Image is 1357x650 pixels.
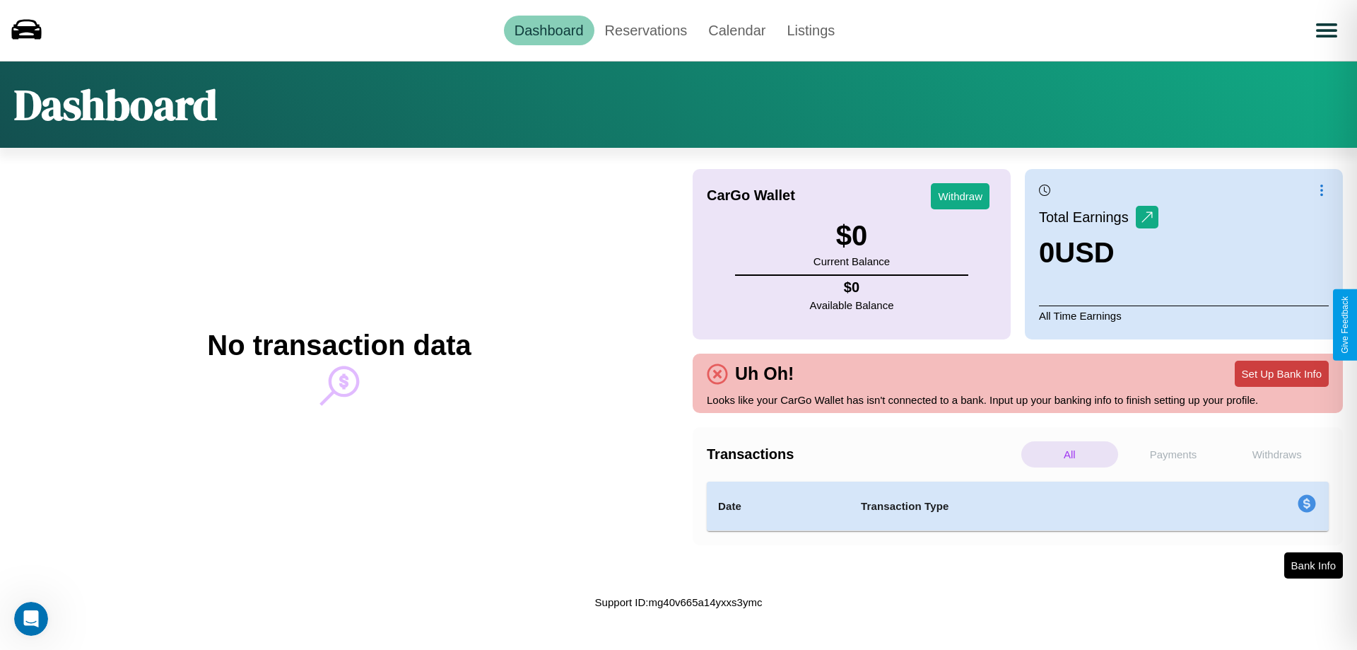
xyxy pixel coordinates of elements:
[207,330,471,361] h2: No transaction data
[728,364,801,384] h4: Uh Oh!
[14,602,48,636] iframe: Intercom live chat
[810,279,894,296] h4: $ 0
[504,16,594,45] a: Dashboard
[707,482,1329,531] table: simple table
[1228,441,1325,468] p: Withdraws
[1340,296,1350,354] div: Give Feedback
[1284,552,1343,579] button: Bank Info
[861,498,1182,515] h4: Transaction Type
[1125,441,1222,468] p: Payments
[1021,441,1118,468] p: All
[1039,306,1329,325] p: All Time Earnings
[698,16,776,45] a: Calendar
[1039,204,1136,230] p: Total Earnings
[813,252,890,271] p: Current Balance
[14,76,217,134] h1: Dashboard
[707,446,1018,463] h4: Transactions
[810,296,894,315] p: Available Balance
[594,16,698,45] a: Reservations
[1235,361,1329,387] button: Set Up Bank Info
[718,498,838,515] h4: Date
[1307,11,1346,50] button: Open menu
[1039,237,1158,269] h3: 0 USD
[595,593,763,612] p: Support ID: mg40v665a14yxxs3ymc
[813,220,890,252] h3: $ 0
[707,390,1329,410] p: Looks like your CarGo Wallet has isn't connected to a bank. Input up your banking info to finish ...
[707,187,795,204] h4: CarGo Wallet
[776,16,845,45] a: Listings
[931,183,989,209] button: Withdraw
